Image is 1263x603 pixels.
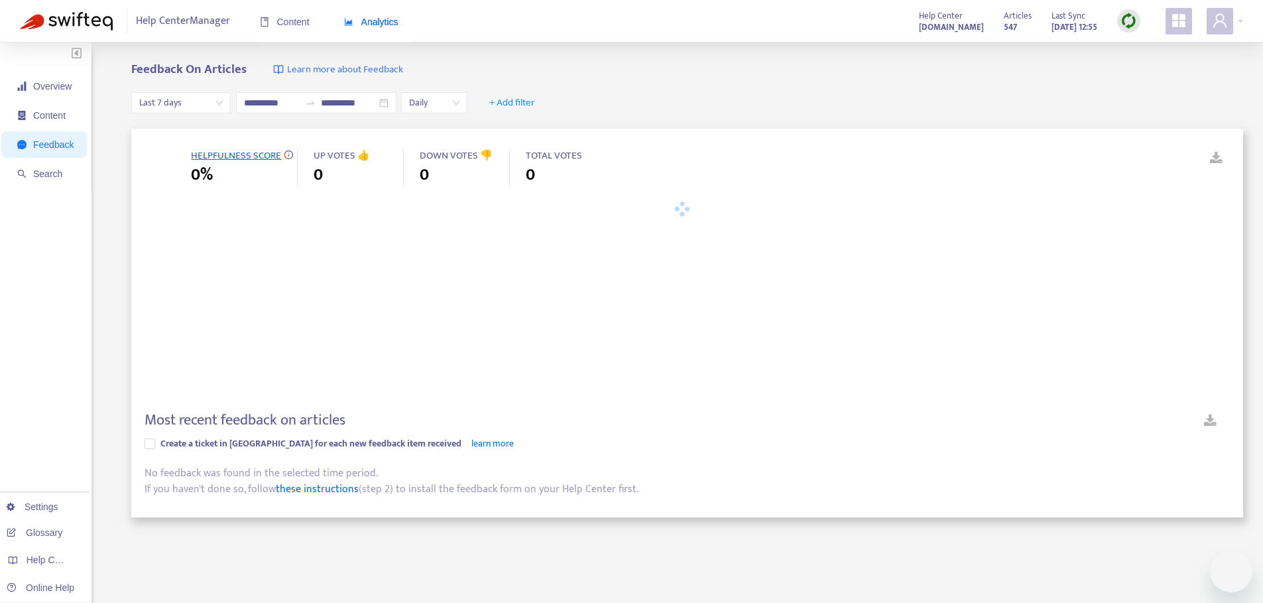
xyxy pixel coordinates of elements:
span: book [260,17,269,27]
span: Help Center [919,9,963,23]
span: Content [260,17,310,27]
span: Articles [1004,9,1032,23]
span: area-chart [344,17,353,27]
img: Swifteq [20,12,113,31]
img: sync.dc5367851b00ba804db3.png [1120,13,1137,29]
strong: [DOMAIN_NAME] [919,20,984,34]
span: user [1212,13,1228,29]
span: Analytics [344,17,398,27]
a: [DOMAIN_NAME] [919,19,984,34]
iframe: Button to launch messaging window [1210,550,1252,592]
strong: [DATE] 12:55 [1052,20,1097,34]
span: Last Sync [1052,9,1085,23]
span: appstore [1171,13,1187,29]
span: Help Center Manager [136,9,230,34]
strong: 547 [1004,20,1017,34]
